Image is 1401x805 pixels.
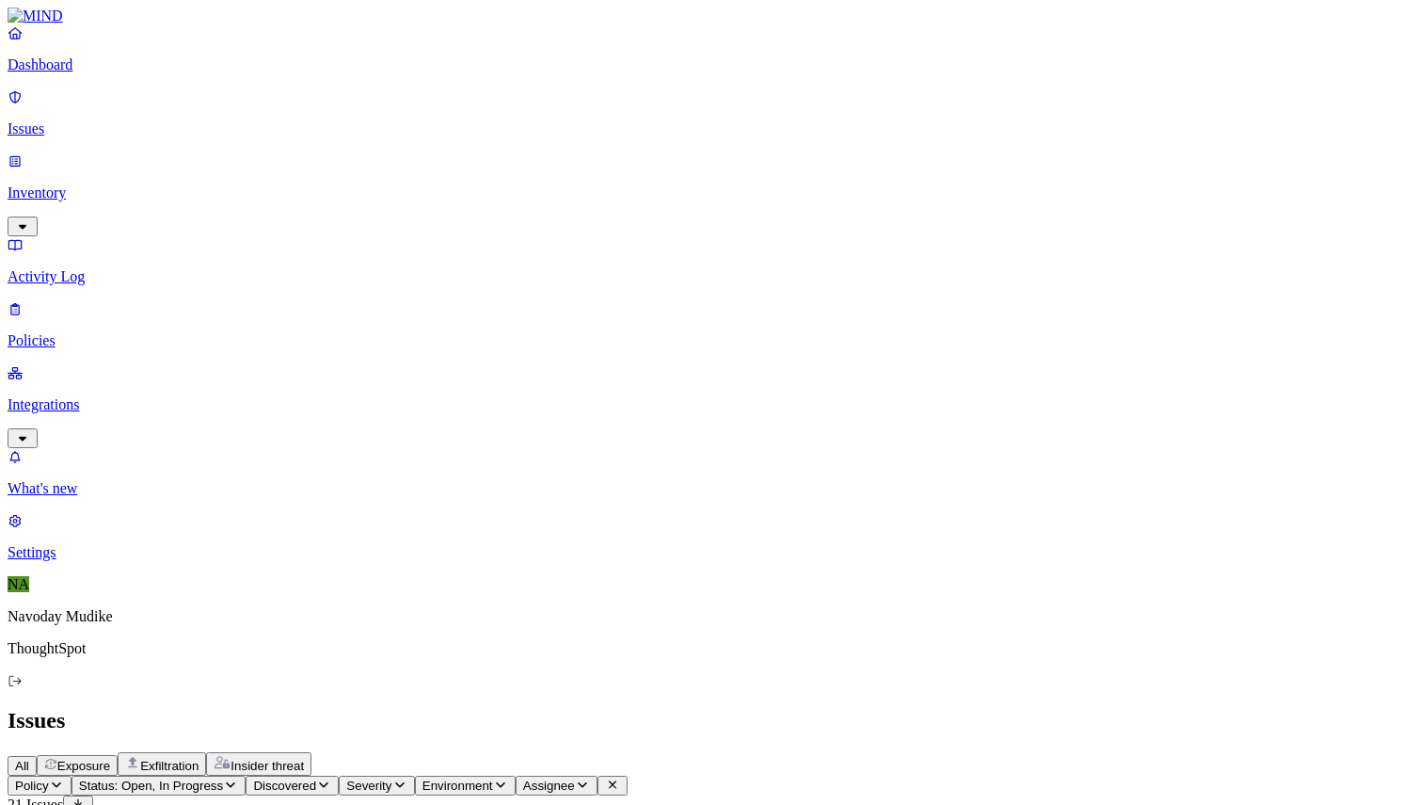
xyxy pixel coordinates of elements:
[8,364,1393,445] a: Integrations
[8,300,1393,349] a: Policies
[8,448,1393,497] a: What's new
[8,640,1393,657] p: ThoughtSpot
[8,24,1393,73] a: Dashboard
[8,332,1393,349] p: Policies
[8,576,29,592] span: NA
[8,56,1393,73] p: Dashboard
[8,544,1393,561] p: Settings
[8,608,1393,625] p: Navoday Mudike
[15,779,49,793] span: Policy
[8,121,1393,137] p: Issues
[15,759,29,773] span: All
[8,268,1393,285] p: Activity Log
[8,153,1393,233] a: Inventory
[140,759,199,773] span: Exfiltration
[8,185,1393,201] p: Inventory
[8,8,1393,24] a: MIND
[79,779,223,793] span: Status: Open, In Progress
[231,759,304,773] span: Insider threat
[8,512,1393,561] a: Settings
[8,236,1393,285] a: Activity Log
[8,8,63,24] img: MIND
[346,779,391,793] span: Severity
[8,708,1393,733] h2: Issues
[8,89,1393,137] a: Issues
[253,779,316,793] span: Discovered
[8,480,1393,497] p: What's new
[8,396,1393,413] p: Integrations
[57,759,110,773] span: Exposure
[523,779,575,793] span: Assignee
[422,779,493,793] span: Environment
